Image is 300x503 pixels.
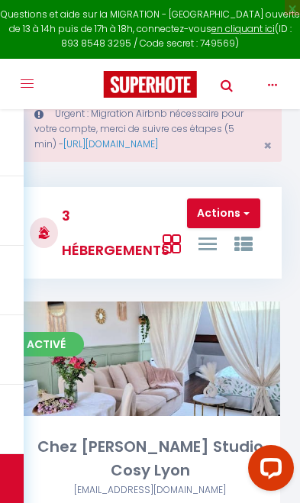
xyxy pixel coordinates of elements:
[263,139,272,153] button: Close
[234,230,253,255] a: Vue par Groupe
[58,198,172,267] h3: 3 Hébergements
[236,439,300,503] iframe: LiveChat chat widget
[263,136,272,155] span: ×
[8,332,84,356] span: Activé
[63,137,158,150] a: [URL][DOMAIN_NAME]
[105,343,196,374] a: Editer
[103,71,197,98] img: Super Booking
[20,435,280,483] div: Chez [PERSON_NAME] Studio Cosy Lyon
[187,198,260,229] button: Actions
[20,483,280,498] div: Airbnb
[211,22,275,35] a: en cliquant ici
[18,96,282,162] div: Urgent : Migration Airbnb nécessaire pour votre compte, merci de suivre ces étapes (5 min) -
[163,230,181,255] a: Vue en Box
[198,230,217,255] a: Vue en Liste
